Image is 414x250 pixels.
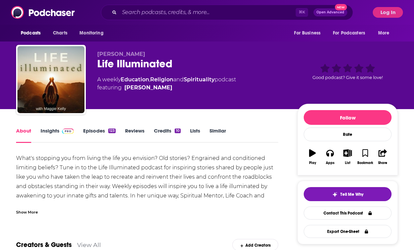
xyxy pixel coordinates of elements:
[17,46,84,113] img: Life Illuminated
[124,84,172,92] a: Maggie Kelly
[339,145,356,169] button: List
[53,28,67,38] span: Charts
[304,145,321,169] button: Play
[335,4,347,10] span: New
[16,154,278,238] div: What's stopping you from living the life you envision? Old stories? Engrained and conditioned lim...
[304,225,392,238] button: Export One-Sheet
[16,27,49,39] button: open menu
[210,128,226,143] a: Similar
[108,129,116,133] div: 123
[190,128,200,143] a: Lists
[345,161,350,165] div: List
[378,28,390,38] span: More
[289,27,329,39] button: open menu
[125,128,144,143] a: Reviews
[326,161,335,165] div: Apps
[304,110,392,125] button: Follow
[304,187,392,201] button: tell me why sparkleTell Me Why
[149,76,150,83] span: ,
[340,192,363,197] span: Tell Me Why
[77,241,101,248] a: View All
[316,11,344,14] span: Open Advanced
[62,129,74,134] img: Podchaser Pro
[309,161,316,165] div: Play
[297,51,398,92] div: Good podcast? Give it some love!
[378,161,387,165] div: Share
[356,145,374,169] button: Bookmark
[154,128,180,143] a: Credits10
[304,206,392,220] a: Contact This Podcast
[184,76,215,83] a: Spirituality
[16,128,31,143] a: About
[21,28,41,38] span: Podcasts
[150,76,173,83] a: Religion
[175,129,180,133] div: 10
[119,7,296,18] input: Search podcasts, credits, & more...
[312,75,383,80] span: Good podcast? Give it some love!
[313,8,347,16] button: Open AdvancedNew
[374,145,392,169] button: Share
[357,161,373,165] div: Bookmark
[321,145,339,169] button: Apps
[333,28,365,38] span: For Podcasters
[304,128,392,141] div: Rate
[16,241,72,249] a: Creators & Guests
[101,5,353,20] div: Search podcasts, credits, & more...
[97,51,145,57] span: [PERSON_NAME]
[332,192,338,197] img: tell me why sparkle
[49,27,71,39] a: Charts
[97,84,236,92] span: featuring
[41,128,74,143] a: InsightsPodchaser Pro
[296,8,308,17] span: ⌘ K
[294,28,320,38] span: For Business
[75,27,112,39] button: open menu
[83,128,116,143] a: Episodes123
[373,27,398,39] button: open menu
[329,27,375,39] button: open menu
[97,76,236,92] div: A weekly podcast
[173,76,184,83] span: and
[121,76,149,83] a: Education
[79,28,103,38] span: Monitoring
[373,7,403,18] button: Log In
[11,6,75,19] img: Podchaser - Follow, Share and Rate Podcasts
